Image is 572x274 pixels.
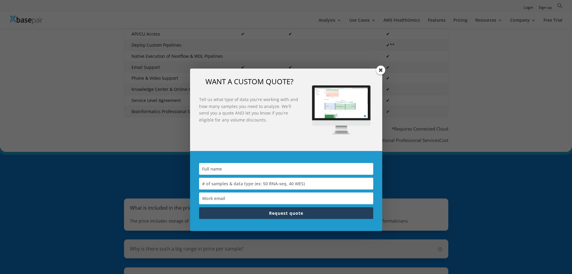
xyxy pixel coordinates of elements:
span: WANT A CUSTOM QUOTE? [205,76,293,86]
input: # of samples & data type (ex: 50 RNA-seq, 40 WES) [199,178,373,189]
span: Request quote [269,210,303,216]
input: Full name [199,163,373,175]
input: Work email [199,192,373,204]
button: Request quote [199,207,373,219]
strong: Tell us what type of data you're working with and how many samples you need to analyze. We'll sen... [199,97,298,122]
